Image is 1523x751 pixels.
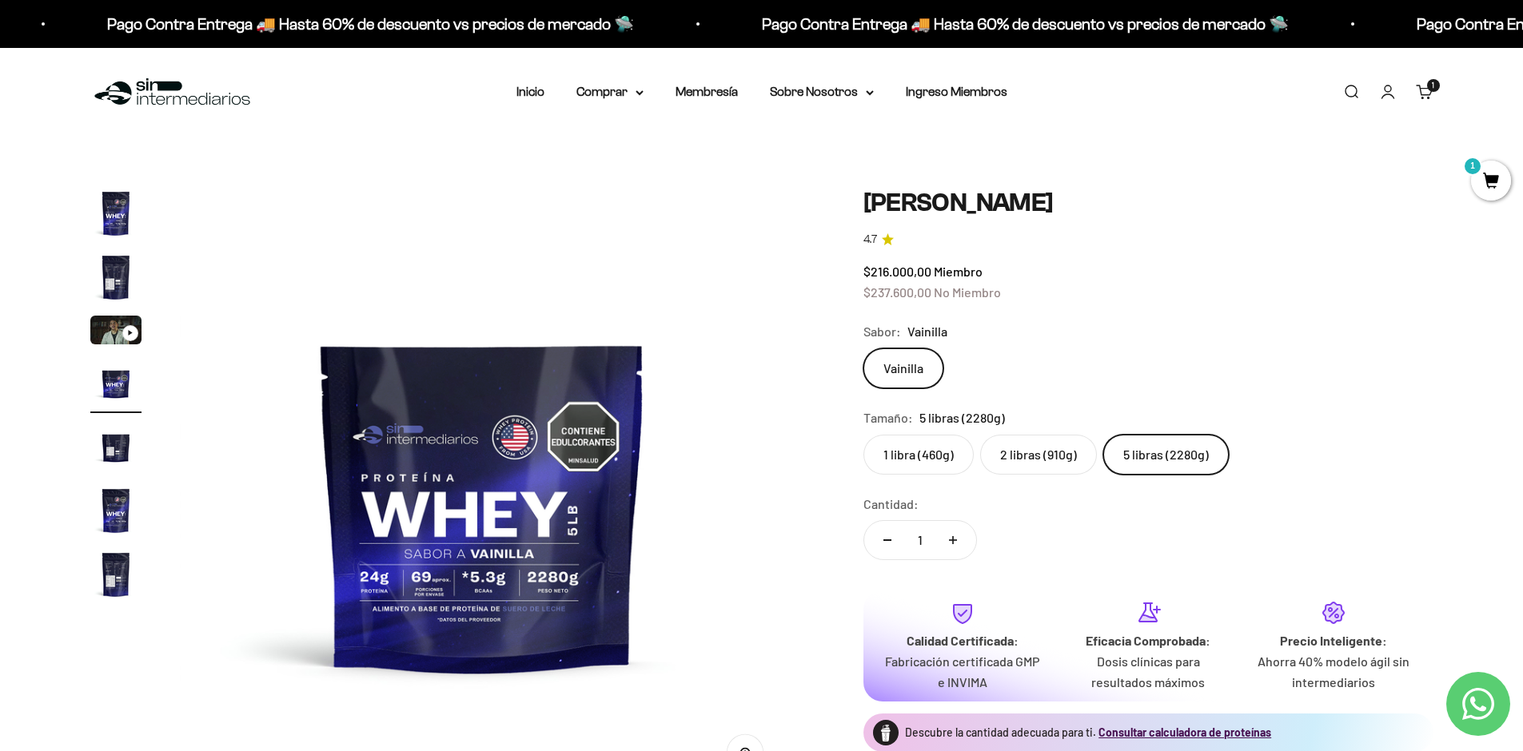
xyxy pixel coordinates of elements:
[676,85,738,98] a: Membresía
[90,188,142,239] img: Proteína Whey - Vainilla
[90,316,142,349] button: Ir al artículo 3
[863,494,919,515] label: Cantidad:
[1280,633,1387,648] strong: Precio Inteligente:
[90,252,142,308] button: Ir al artículo 2
[906,85,1007,98] a: Ingreso Miembros
[1098,725,1271,741] button: Consultar calculadora de proteínas
[907,633,1019,648] strong: Calidad Certificada:
[873,720,899,745] img: Proteína
[90,421,142,477] button: Ir al artículo 5
[863,231,1433,248] a: 4.74.7 de 5.0 estrellas
[770,81,874,102] summary: Sobre Nosotros
[863,284,931,300] span: $237.600,00
[1432,81,1434,89] span: 1
[863,188,1433,218] h1: [PERSON_NAME]
[1463,157,1482,176] mark: 1
[863,321,901,342] legend: Sabor:
[90,252,142,303] img: Proteína Whey - Vainilla
[90,188,142,244] button: Ir al artículo 1
[863,264,931,279] span: $216.000,00
[668,11,1195,37] p: Pago Contra Entrega 🚚 Hasta 60% de descuento vs precios de mercado 🛸
[864,521,911,559] button: Reducir cantidad
[14,11,540,37] p: Pago Contra Entrega 🚚 Hasta 60% de descuento vs precios de mercado 🛸
[905,725,1096,739] span: Descubre la cantidad adecuada para ti.
[90,357,142,413] button: Ir al artículo 4
[907,321,947,342] span: Vainilla
[90,485,142,541] button: Ir al artículo 6
[930,521,976,559] button: Aumentar cantidad
[1471,173,1511,191] a: 1
[90,421,142,472] img: Proteína Whey - Vainilla
[883,651,1043,692] p: Fabricación certificada GMP e INVIMA
[1068,651,1228,692] p: Dosis clínicas para resultados máximos
[863,407,913,428] legend: Tamaño:
[934,284,1001,300] span: No Miembro
[90,357,142,408] img: Proteína Whey - Vainilla
[90,549,142,605] button: Ir al artículo 7
[1086,633,1210,648] strong: Eficacia Comprobada:
[576,81,644,102] summary: Comprar
[934,264,983,279] span: Miembro
[1254,651,1413,692] p: Ahorra 40% modelo ágil sin intermediarios
[863,231,877,248] span: 4.7
[90,485,142,536] img: Proteína Whey - Vainilla
[919,407,1005,428] span: 5 libras (2280g)
[90,549,142,600] img: Proteína Whey - Vainilla
[516,85,544,98] a: Inicio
